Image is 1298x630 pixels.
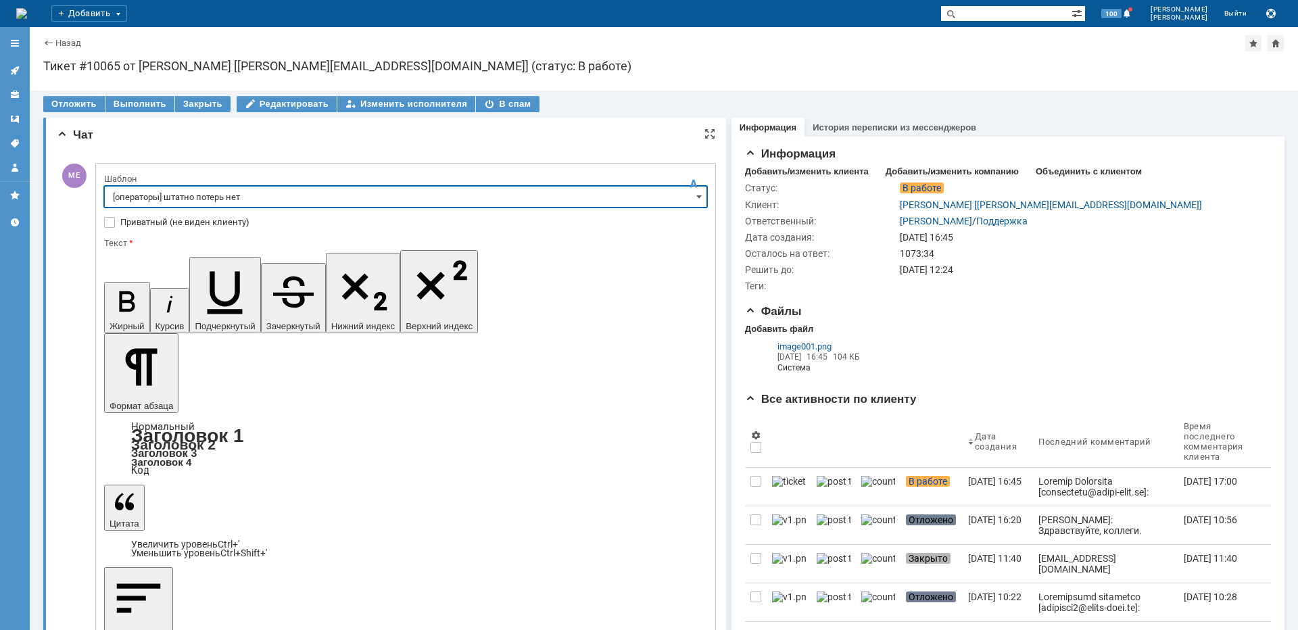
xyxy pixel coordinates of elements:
div: Формат абзаца [104,422,707,475]
a: В работе [900,468,963,506]
span: [DATE] [777,352,801,362]
a: [EMAIL_ADDRESS][DOMAIN_NAME] [359,561,527,572]
span: ООО "Региональные беспроводные сети" [17,602,200,612]
span: 16:45 [807,352,827,362]
a: Заголовок 3 [131,447,197,459]
span: В работе [900,183,944,193]
a: [DATE] 10:22 [963,583,1033,621]
a: [DATE] 17:00 [1178,468,1260,506]
a: Отложено [900,506,963,544]
img: counter.png [861,591,895,602]
span: Ctrl+' [218,539,239,550]
img: post ticket.png [817,514,850,525]
a: [DATE] 16:45 [963,468,1033,506]
a: Активности [4,59,26,81]
div: [DATE] 16:45 [900,232,1263,243]
span: Здравствуйте, коллеги. Проверили, канал работает штатно,потерь и прерываний не фиксируем. В запра... [17,201,293,247]
a: post ticket.png [811,506,856,544]
div: Добавить [51,5,127,22]
div: [DATE] 16:45 [968,476,1021,487]
a: Отложено [900,583,963,621]
div: Решить до: [745,264,897,275]
div: [DATE] 10:56 [1184,514,1237,525]
div: Осталось на ответ: [745,248,897,259]
span: ООО "Региональные беспроводные сети" [17,580,200,591]
a: Increase [131,539,239,550]
span: 24АКС от [DATE] [58,58,142,70]
a: [EMAIL_ADDRESS][DOMAIN_NAME] [18,561,185,572]
div: Объединить с клиентом [1036,166,1142,177]
a: counter.png [856,506,900,544]
div: Из почтовой переписки [740,336,902,379]
span: Отдел эксплуатации сети [17,589,128,600]
span: response [27,13,68,24]
div: Добавить/изменить компанию [886,166,1019,177]
a: История переписки из мессенджеров [813,122,976,132]
a: v1.png [767,545,811,583]
a: post ticket.png [811,468,856,506]
span: --- [17,317,26,327]
span: 104 КБ [833,352,860,362]
span: Закрыто [906,553,951,564]
div: Теги: [745,281,897,291]
a: post ticket.png [811,583,856,621]
img: counter.png [861,476,895,487]
a: Loremipsumd sitametco [adipisci2@elits-doei.te]: Incidid, Ut laboreet do mag aliqua enimadmin ven... [1033,583,1178,621]
button: Нижний индекс [326,253,401,333]
span: Нижний индекс [331,321,395,331]
div: Последний комментарий [1038,437,1151,447]
a: [PERSON_NAME]: Здравствуйте, коллеги. Проверили, канал работает штатно,потерь и прерываний не фик... [1033,506,1178,544]
span: [PHONE_NUMBER] [17,614,102,625]
button: Курсив [150,288,190,333]
button: Жирный [104,282,150,333]
span: --- [17,544,26,554]
a: counter.png [856,468,900,506]
div: Дата создания [975,431,1017,452]
a: v1.png [767,506,811,544]
a: post ticket.png [811,545,856,583]
div: [DATE] 11:40 [968,553,1021,564]
span: Зачеркнутый [266,321,320,331]
a: Информация [740,122,796,132]
span: Цитата [110,518,139,529]
span: .png [815,341,832,352]
span: ICMP [160,1,185,11]
a: image001.png [777,341,896,352]
i: Система [777,362,896,373]
span: [DOMAIN_NAME] [17,604,93,614]
span: [PERSON_NAME] [1151,5,1208,14]
span: данного канала. [253,1,327,11]
a: Заголовок 2 [131,437,216,452]
span: [PHONE_NUMBER] [17,591,102,602]
div: [PERSON_NAME]: Здравствуйте, коллеги. Проверили, канал работает штатно,потерь и прерываний не фик... [1038,514,1172,590]
button: Подчеркнутый [189,257,260,333]
img: counter.png [861,514,895,525]
div: [DATE] 16:20 [968,514,1021,525]
label: Приватный (не виден клиенту) [120,217,704,228]
a: Клиенты [4,84,26,105]
a: [DATE] 10:28 [1178,583,1260,621]
a: Закрыто [900,545,963,583]
span: Здравствуйте, коллеги. Проверили, канал работает штатно,потерь и прерываний не фиксируем. Провели... [17,439,293,474]
a: ticket_notification.png [767,468,811,506]
span: Отдел эксплуатации сети [17,568,128,579]
span: Отдел эксплуатации сети [17,341,128,352]
a: Decrease [131,548,267,558]
span: Настройки [750,430,761,441]
a: [DATE] 10:56 [1178,506,1260,544]
button: Формат абзаца [104,333,178,413]
a: [PERSON_NAME] [[PERSON_NAME][EMAIL_ADDRESS][DOMAIN_NAME]] [900,199,1202,210]
a: counter.png [856,545,900,583]
div: Добавить в избранное [1245,35,1261,51]
span: [PHONE_NUMBER] [17,365,102,376]
a: [EMAIL_ADDRESS][DOMAIN_NAME] [188,561,356,572]
span: 100 [1101,9,1122,18]
div: Дата создания: [745,232,897,243]
span: Верхний индекс [406,321,473,331]
span: Жирный [110,321,145,331]
a: [EMAIL_ADDRESS][DOMAIN_NAME] [118,537,286,548]
span: Информация [745,147,836,160]
div: [DATE] 11:40 [1184,553,1237,564]
div: Клиент: [745,199,897,210]
div: На всю страницу [704,128,715,139]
